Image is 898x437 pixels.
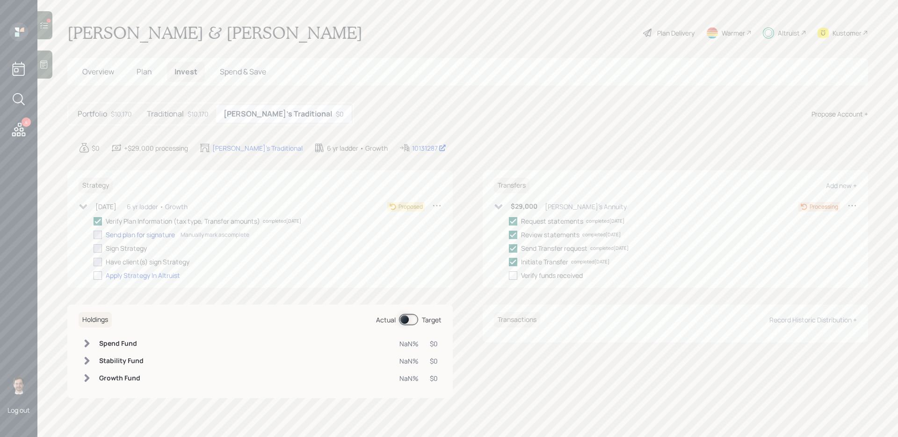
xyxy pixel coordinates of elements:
div: Initiate Transfer [521,257,568,267]
div: Log out [7,406,30,415]
div: Have client(s) sign Strategy [106,257,189,267]
div: NaN% [399,356,419,366]
div: Send plan for signature [106,230,175,240]
div: [PERSON_NAME]'s Traditional [212,143,303,153]
div: completed [DATE] [586,218,624,225]
span: Spend & Save [220,66,266,77]
div: completed [DATE] [590,245,629,252]
div: Verify Plan Information (tax type, Transfer amounts) [106,216,260,226]
div: completed [DATE] [263,218,301,225]
span: Invest [174,66,197,77]
div: Processing [810,203,838,211]
div: Altruist [778,28,800,38]
h6: Transfers [494,178,529,193]
div: Sign Strategy [106,243,147,253]
div: Request statements [521,216,583,226]
h5: [PERSON_NAME]'s Traditional [224,109,332,118]
div: Send Transfer request [521,243,587,253]
div: 6 yr ladder • Growth [127,202,188,211]
div: Actual [376,315,396,325]
div: $0 [336,109,344,119]
div: Target [422,315,442,325]
div: $10,170 [111,109,132,119]
div: Manually mark as complete [181,231,249,239]
div: Apply Strategy In Altruist [106,270,180,280]
div: 6 yr ladder • Growth [327,143,388,153]
span: Overview [82,66,114,77]
div: +$29,000 processing [124,143,188,153]
img: jonah-coleman-headshot.png [9,376,28,394]
h6: Holdings [79,312,112,328]
div: Warmer [722,28,745,38]
h6: $29,000 [511,203,537,211]
span: Plan [137,66,152,77]
div: $10,170 [188,109,209,119]
div: $0 [430,373,438,383]
div: [PERSON_NAME]'s Annuity [545,202,627,211]
h6: Growth Fund [99,374,144,382]
h6: Spend Fund [99,340,144,348]
div: Verify funds received [521,270,583,280]
div: [DATE] [95,202,116,211]
div: $0 [430,339,438,349]
h5: Portfolio [78,109,107,118]
div: NaN% [399,339,419,349]
h5: Traditional [147,109,184,118]
div: Proposed [398,203,423,211]
div: $0 [92,143,100,153]
div: completed [DATE] [582,231,621,238]
div: Plan Delivery [657,28,695,38]
h6: Transactions [494,312,540,328]
div: Propose Account + [811,109,868,119]
div: Review statements [521,230,579,240]
div: completed [DATE] [571,258,609,265]
div: Record Historic Distribution + [769,315,857,324]
div: 4 [22,117,31,127]
div: Kustomer [833,28,862,38]
h1: [PERSON_NAME] & [PERSON_NAME] [67,22,362,43]
h6: Strategy [79,178,113,193]
h6: Stability Fund [99,357,144,365]
div: $0 [430,356,438,366]
div: NaN% [399,373,419,383]
div: Add new + [826,181,857,190]
div: 10131287 [412,143,446,153]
